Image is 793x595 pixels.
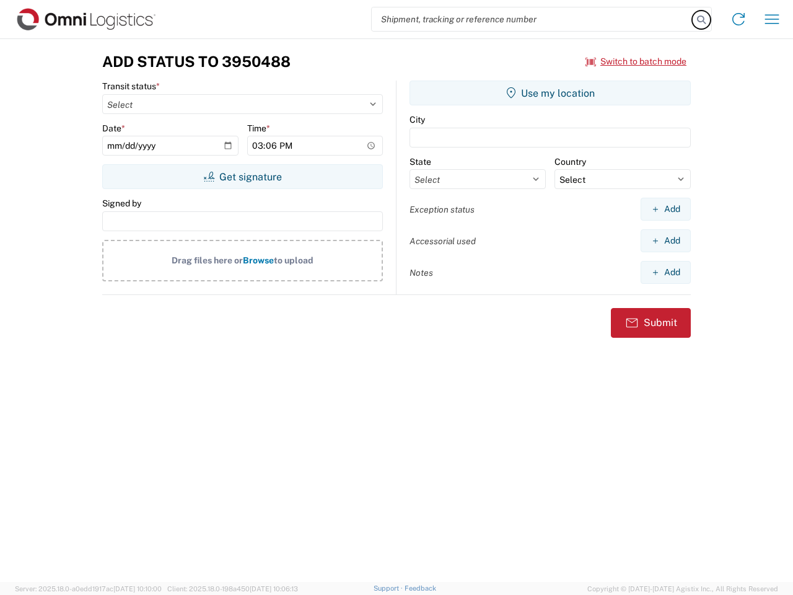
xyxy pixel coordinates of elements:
[410,156,431,167] label: State
[102,53,291,71] h3: Add Status to 3950488
[167,585,298,593] span: Client: 2025.18.0-198a450
[587,583,778,594] span: Copyright © [DATE]-[DATE] Agistix Inc., All Rights Reserved
[405,584,436,592] a: Feedback
[274,255,313,265] span: to upload
[611,308,691,338] button: Submit
[410,114,425,125] label: City
[410,204,475,215] label: Exception status
[102,81,160,92] label: Transit status
[554,156,586,167] label: Country
[172,255,243,265] span: Drag files here or
[372,7,693,31] input: Shipment, tracking or reference number
[247,123,270,134] label: Time
[243,255,274,265] span: Browse
[641,198,691,221] button: Add
[641,261,691,284] button: Add
[374,584,405,592] a: Support
[15,585,162,593] span: Server: 2025.18.0-a0edd1917ac
[250,585,298,593] span: [DATE] 10:06:13
[102,123,125,134] label: Date
[410,267,433,278] label: Notes
[102,198,141,209] label: Signed by
[102,164,383,189] button: Get signature
[585,51,686,72] button: Switch to batch mode
[410,81,691,105] button: Use my location
[113,585,162,593] span: [DATE] 10:10:00
[641,229,691,252] button: Add
[410,236,476,247] label: Accessorial used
